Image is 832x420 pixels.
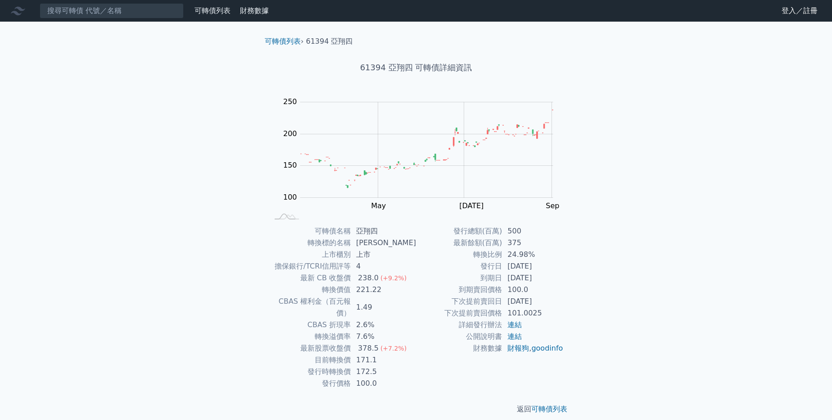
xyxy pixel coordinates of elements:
[416,342,502,354] td: 財務數據
[502,225,564,237] td: 500
[502,260,564,272] td: [DATE]
[268,260,351,272] td: 擔保銀行/TCRI信用評等
[351,319,416,331] td: 2.6%
[502,249,564,260] td: 24.98%
[502,237,564,249] td: 375
[40,3,184,18] input: 搜尋可轉債 代號／名稱
[416,284,502,296] td: 到期賣回價格
[268,249,351,260] td: 上市櫃別
[268,272,351,284] td: 最新 CB 收盤價
[380,274,407,282] span: (+9.2%)
[268,284,351,296] td: 轉換價值
[380,345,407,352] span: (+7.2%)
[351,249,416,260] td: 上市
[283,129,297,138] tspan: 200
[502,296,564,307] td: [DATE]
[283,193,297,201] tspan: 100
[268,354,351,366] td: 目前轉換價
[416,260,502,272] td: 發行日
[351,331,416,342] td: 7.6%
[351,378,416,389] td: 100.0
[356,272,380,284] div: 238.0
[265,37,301,46] a: 可轉債列表
[416,272,502,284] td: 到期日
[416,237,502,249] td: 最新餘額(百萬)
[416,225,502,237] td: 發行總額(百萬)
[371,201,386,210] tspan: May
[774,4,825,18] a: 登入／註冊
[351,366,416,378] td: 172.5
[546,201,559,210] tspan: Sep
[507,320,522,329] a: 連結
[531,405,567,413] a: 可轉債列表
[356,342,380,354] div: 378.5
[283,97,297,106] tspan: 250
[283,161,297,169] tspan: 150
[351,225,416,237] td: 亞翔四
[194,6,231,15] a: 可轉債列表
[268,296,351,319] td: CBAS 權利金（百元報價）
[502,307,564,319] td: 101.0025
[268,319,351,331] td: CBAS 折現率
[507,332,522,341] a: 連結
[351,237,416,249] td: [PERSON_NAME]
[459,201,484,210] tspan: [DATE]
[258,61,574,74] h1: 61394 亞翔四 可轉債詳細資訊
[306,36,353,47] li: 61394 亞翔四
[416,249,502,260] td: 轉換比例
[416,331,502,342] td: 公開說明書
[416,307,502,319] td: 下次提前賣回價格
[279,97,567,228] g: Chart
[240,6,269,15] a: 財務數據
[268,378,351,389] td: 發行價格
[416,319,502,331] td: 詳細發行辦法
[502,284,564,296] td: 100.0
[351,296,416,319] td: 1.49
[351,284,416,296] td: 221.22
[502,342,564,354] td: ,
[502,272,564,284] td: [DATE]
[416,296,502,307] td: 下次提前賣回日
[268,237,351,249] td: 轉換標的名稱
[268,342,351,354] td: 最新股票收盤價
[268,366,351,378] td: 發行時轉換價
[268,225,351,237] td: 可轉債名稱
[507,344,529,352] a: 財報狗
[351,260,416,272] td: 4
[531,344,563,352] a: goodinfo
[265,36,303,47] li: ›
[258,404,574,415] p: 返回
[351,354,416,366] td: 171.1
[268,331,351,342] td: 轉換溢價率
